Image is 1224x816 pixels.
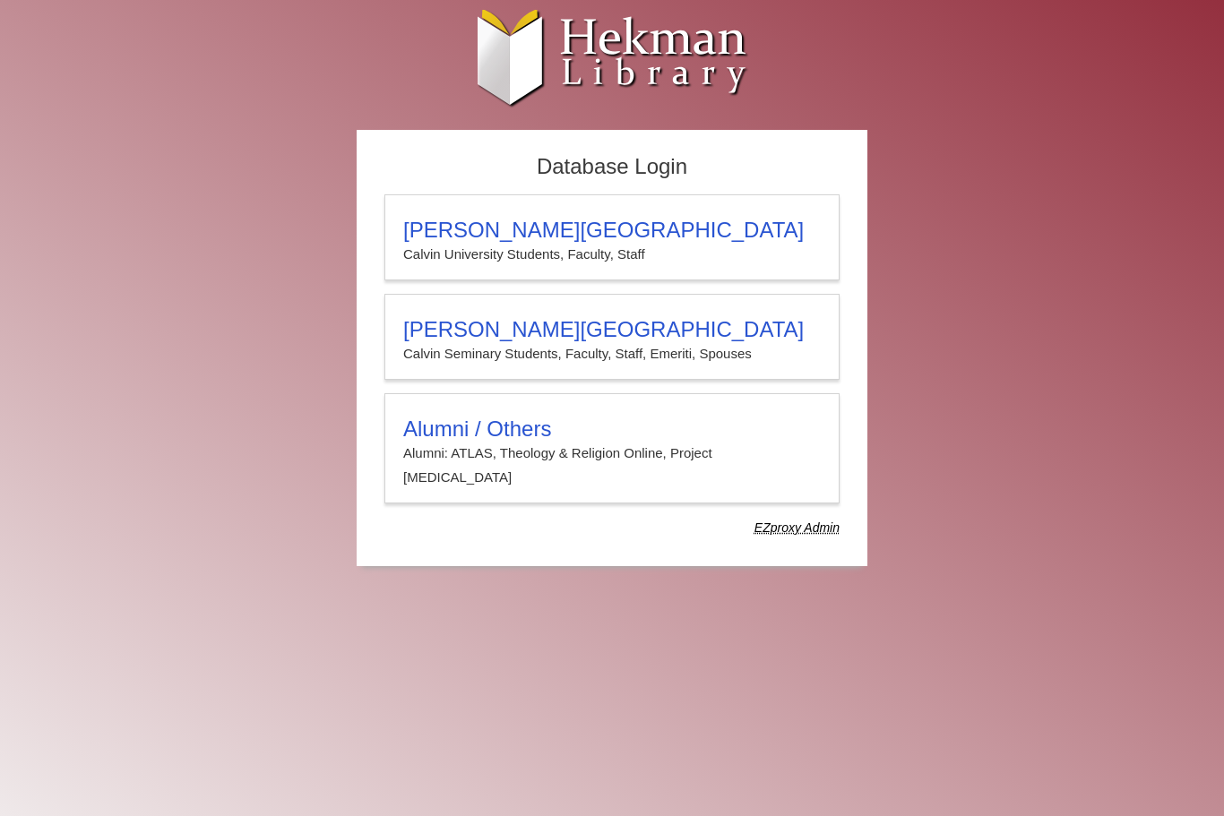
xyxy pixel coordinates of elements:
h3: Alumni / Others [403,417,821,442]
h3: [PERSON_NAME][GEOGRAPHIC_DATA] [403,317,821,342]
a: [PERSON_NAME][GEOGRAPHIC_DATA]Calvin University Students, Faculty, Staff [384,194,840,280]
p: Calvin University Students, Faculty, Staff [403,243,821,266]
a: [PERSON_NAME][GEOGRAPHIC_DATA]Calvin Seminary Students, Faculty, Staff, Emeriti, Spouses [384,294,840,380]
dfn: Use Alumni login [754,520,840,535]
h3: [PERSON_NAME][GEOGRAPHIC_DATA] [403,218,821,243]
h2: Database Login [375,149,849,185]
p: Alumni: ATLAS, Theology & Religion Online, Project [MEDICAL_DATA] [403,442,821,489]
p: Calvin Seminary Students, Faculty, Staff, Emeriti, Spouses [403,342,821,365]
summary: Alumni / OthersAlumni: ATLAS, Theology & Religion Online, Project [MEDICAL_DATA] [403,417,821,489]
